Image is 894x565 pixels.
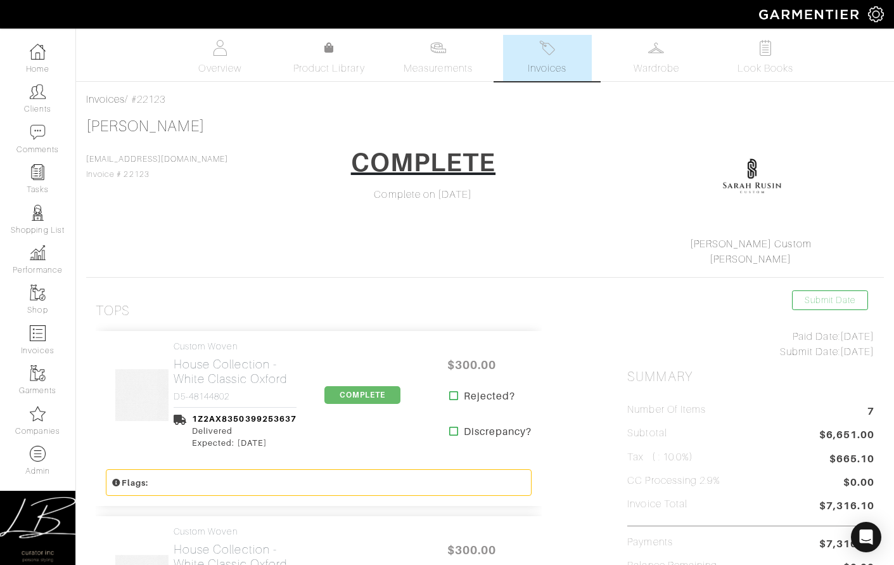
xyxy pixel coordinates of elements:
[284,41,373,76] a: Product Library
[96,303,130,319] h3: Tops
[627,329,874,360] div: [DATE] [DATE]
[393,35,483,81] a: Measurements
[30,365,46,381] img: garments-icon-b7da505a4dc4fd61783c78ac3ca0ef83fa9d6f193b1c9dc38574b1d14d53ca28.png
[539,40,555,56] img: orders-27d20c2124de7fd6de4e0e44c1d41de31381a507db9b33961299e4e07d508b8c.svg
[612,35,701,81] a: Wardrobe
[710,254,792,265] a: [PERSON_NAME]
[86,155,228,179] span: Invoice # 22123
[86,155,228,164] a: [EMAIL_ADDRESS][DOMAIN_NAME]
[324,386,400,404] span: COMPLETE
[819,536,874,552] span: $7,316.10
[30,84,46,100] img: clients-icon-6bae9207a08558b7cb47a8932f037763ab4055f8c8b6bfacd5dc20c3e0201464.png
[192,425,297,437] div: Delivered
[30,124,46,140] img: comment-icon-a0a6a9ef722e966f86d9cbdc48e553b5cf19dbc54f86b18d962a5391bc8f6eb6.png
[192,437,297,449] div: Expected: [DATE]
[867,404,874,421] span: 7
[430,40,446,56] img: measurements-466bbee1fd09ba9460f595b01e5d73f9e2bff037440d3c8f018324cb6cdf7a4a.svg
[30,164,46,180] img: reminder-icon-8004d30b9f0a5d33ae49ab947aed9ed385cf756f9e5892f1edd6e32f2345188e.png
[30,44,46,60] img: dashboard-icon-dbcd8f5a0b271acd01030246c82b418ddd0df26cd7fceb0bd07c9910d44c42f6.png
[30,325,46,341] img: orders-icon-0abe47150d42831381b5fb84f609e132dff9fe21cb692f30cb5eec754e2cba89.png
[176,35,264,81] a: Overview
[174,341,297,352] h4: Custom Woven
[112,478,148,488] small: Flags:
[720,148,784,211] img: XDNpi1N1QBxiJPNGxGNwLWkx.png
[174,341,297,402] a: Custom Woven House Collection - White Classic Oxford D5-48144802
[868,6,884,22] img: gear-icon-white-bd11855cb880d31180b6d7d6211b90ccbf57a29d726f0c71d8c61bd08dd39cc2.png
[792,290,868,310] a: Submit Date
[738,61,794,76] span: Look Books
[198,61,241,76] span: Overview
[212,40,228,56] img: basicinfo-40fd8af6dae0f16599ec9e87c0ef1c0a1fdea2edbe929e3d69a839185d80c458.svg
[851,522,881,552] div: Open Intercom Messenger
[324,389,400,400] a: COMPLETE
[51,368,233,422] img: GCweHYYkTgAbTfZanCoB26jW.jpg
[30,446,46,462] img: custom-products-icon-6973edde1b6c6774590e2ad28d3d057f2f42decad08aa0e48061009ba2575b3a.png
[627,451,693,464] h5: Tax ( : 10.0%)
[30,245,46,261] img: graph-8b7af3c665d003b59727f371ae50e7771705bf0c487971e6e97d053d13c5068d.png
[86,94,125,105] a: Invoices
[843,475,874,492] span: $0.00
[30,285,46,301] img: garments-icon-b7da505a4dc4fd61783c78ac3ca0ef83fa9d6f193b1c9dc38574b1d14d53ca28.png
[829,451,874,467] span: $665.10
[627,427,667,439] h5: Subtotal
[648,40,664,56] img: wardrobe-487a4870c1b7c33e795ec22d11cfc2ed9d08956e64fb3008fe2437562e282088.svg
[627,498,687,510] h5: Invoice Total
[404,61,473,76] span: Measurements
[464,389,515,404] strong: Rejected?
[86,92,884,107] div: / #22123
[690,238,812,250] a: [PERSON_NAME] Custom
[721,35,810,81] a: Look Books
[174,357,297,386] h2: House Collection - White Classic Oxford
[753,3,868,25] img: garmentier-logo-header-white-b43fb05a5012e4ada735d5af1a66efaba907eab6374d6393d1fbf88cb4ef424d.png
[819,427,874,445] span: $6,651.00
[174,526,297,537] h4: Custom Woven
[293,61,365,76] span: Product Library
[434,351,510,379] span: $300.00
[757,40,773,56] img: todo-9ac3debb85659649dc8f770b8b6100bb5dab4b48dedcbae339e5042a72dfd3cc.svg
[30,205,46,221] img: stylists-icon-eb353228a002819b7ec25b43dbf5f0378dd9e0616d9560372ff212230b889e62.png
[780,346,840,358] span: Submit Date:
[627,536,672,549] h5: Payments
[174,391,297,402] h4: D5-48144802
[627,369,874,385] h2: Summary
[30,406,46,422] img: companies-icon-14a0f246c7e91f24465de634b560f0151b0cc5c9ce11af5fac52e6d7d6371812.png
[503,35,592,81] a: Invoices
[434,536,510,564] span: $300.00
[634,61,679,76] span: Wardrobe
[300,187,547,202] div: Complete on [DATE]
[819,498,874,516] span: $7,316.10
[793,331,840,342] span: Paid Date:
[343,143,504,187] a: COMPLETE
[627,404,706,416] h5: Number of Items
[86,118,205,134] a: [PERSON_NAME]
[192,414,297,424] a: 1Z2AX8350399253637
[528,61,566,76] span: Invoices
[627,475,720,487] h5: CC Processing 2.9%
[464,424,532,439] strong: Discrepancy?
[351,147,495,178] h1: COMPLETE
